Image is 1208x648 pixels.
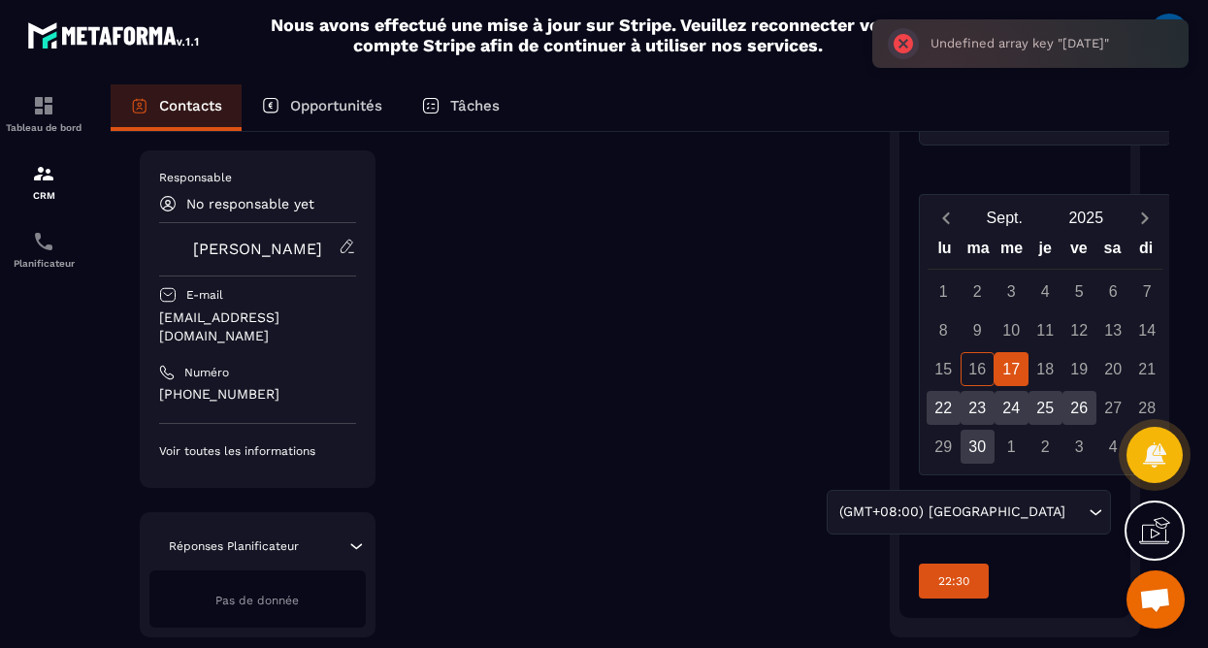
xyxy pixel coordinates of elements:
[927,275,961,308] div: 1
[242,84,402,131] a: Opportunités
[5,122,82,133] p: Tableau de bord
[5,147,82,215] a: formationformationCRM
[270,15,906,55] h2: Nous avons effectué une mise à jour sur Stripe. Veuillez reconnecter votre compte Stripe afin de ...
[402,84,519,131] a: Tâches
[962,235,996,269] div: ma
[1062,275,1096,308] div: 5
[450,97,500,114] p: Tâches
[927,391,961,425] div: 22
[1045,201,1126,235] button: Open years overlay
[159,170,356,185] p: Responsable
[1130,391,1164,425] div: 28
[5,258,82,269] p: Planificateur
[1062,391,1096,425] div: 26
[184,365,229,380] p: Numéro
[1062,313,1096,347] div: 12
[1069,502,1084,523] input: Search for option
[215,594,299,607] span: Pas de donnée
[159,97,222,114] p: Contacts
[159,308,356,345] p: [EMAIL_ADDRESS][DOMAIN_NAME]
[186,287,223,303] p: E-mail
[928,235,962,269] div: lu
[1129,235,1163,269] div: di
[928,235,1162,464] div: Calendar wrapper
[5,215,82,283] a: schedulerschedulerPlanificateur
[1096,275,1130,308] div: 6
[995,313,1028,347] div: 10
[834,502,1069,523] span: (GMT+08:00) [GEOGRAPHIC_DATA]
[938,573,969,589] p: 22:30
[1096,430,1130,464] div: 4
[1028,235,1062,269] div: je
[1130,313,1164,347] div: 14
[159,385,356,404] p: [PHONE_NUMBER]
[961,352,995,386] div: 16
[995,352,1028,386] div: 17
[1062,430,1096,464] div: 3
[1126,205,1162,231] button: Next month
[1028,313,1062,347] div: 11
[963,201,1045,235] button: Open months overlay
[1126,570,1185,629] div: Ouvrir le chat
[995,235,1028,269] div: me
[961,275,995,308] div: 2
[1028,391,1062,425] div: 25
[32,94,55,117] img: formation
[193,240,322,258] a: [PERSON_NAME]
[5,80,82,147] a: formationformationTableau de bord
[928,205,963,231] button: Previous month
[1096,313,1130,347] div: 13
[32,230,55,253] img: scheduler
[995,391,1028,425] div: 24
[111,84,242,131] a: Contacts
[159,443,356,459] p: Voir toutes les informations
[169,538,299,554] p: Réponses Planificateur
[290,97,382,114] p: Opportunités
[961,313,995,347] div: 9
[5,190,82,201] p: CRM
[1096,391,1130,425] div: 27
[1028,275,1062,308] div: 4
[961,430,995,464] div: 30
[1062,352,1096,386] div: 19
[1028,352,1062,386] div: 18
[927,352,961,386] div: 15
[1028,430,1062,464] div: 2
[186,196,314,211] p: No responsable yet
[827,490,1111,535] div: Search for option
[1096,352,1130,386] div: 20
[995,275,1028,308] div: 3
[961,391,995,425] div: 23
[32,162,55,185] img: formation
[27,17,202,52] img: logo
[1062,235,1096,269] div: ve
[927,430,961,464] div: 29
[927,313,961,347] div: 8
[1095,235,1129,269] div: sa
[1130,275,1164,308] div: 7
[995,430,1028,464] div: 1
[1130,352,1164,386] div: 21
[928,275,1162,464] div: Calendar days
